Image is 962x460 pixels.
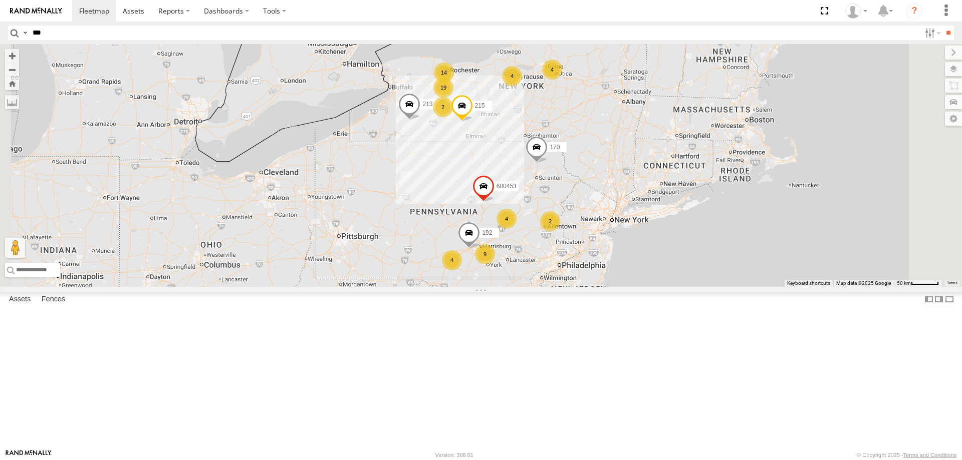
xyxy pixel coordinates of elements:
a: Terms and Conditions [903,452,956,458]
div: 2 [540,211,560,231]
button: Zoom out [5,63,19,77]
span: 50 km [897,280,911,286]
button: Zoom Home [5,77,19,90]
div: 4 [542,60,562,80]
a: Visit our Website [6,450,52,460]
label: Hide Summary Table [944,292,954,307]
div: 4 [502,66,522,86]
label: Map Settings [945,112,962,126]
button: Keyboard shortcuts [787,280,830,287]
label: Assets [4,292,36,306]
label: Measure [5,95,19,109]
label: Fences [37,292,70,306]
div: 19 [433,78,453,98]
button: Drag Pegman onto the map to open Street View [5,238,25,258]
div: 4 [442,250,462,270]
div: 14 [434,63,454,83]
div: 4 [497,209,517,229]
span: 215 [475,102,485,109]
label: Dock Summary Table to the Left [924,292,934,307]
div: © Copyright 2025 - [857,452,956,458]
i: ? [906,3,922,19]
span: 170 [550,144,560,151]
div: David Steen [842,4,871,19]
label: Dock Summary Table to the Right [934,292,944,307]
span: Map data ©2025 Google [836,280,891,286]
span: 192 [482,229,492,236]
div: 2 [433,97,453,117]
span: 213 [422,100,432,107]
button: Zoom in [5,49,19,63]
button: Map Scale: 50 km per 52 pixels [894,280,942,287]
label: Search Filter Options [921,26,942,40]
span: 600453 [497,183,517,190]
img: rand-logo.svg [10,8,62,15]
label: Search Query [21,26,29,40]
a: Terms (opens in new tab) [947,281,957,285]
div: 9 [475,244,495,264]
div: Version: 308.01 [435,452,473,458]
